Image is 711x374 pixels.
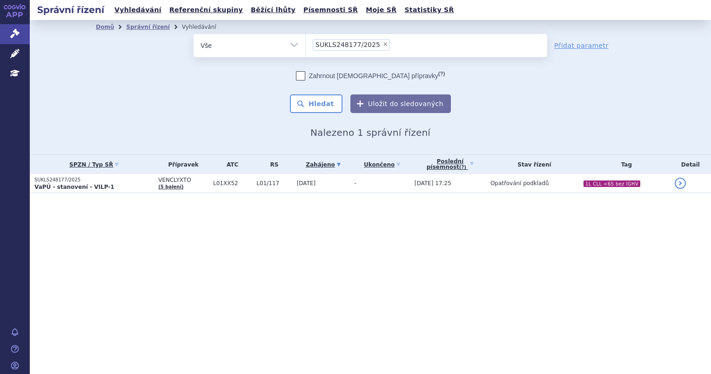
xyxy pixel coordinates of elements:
[34,177,154,183] p: SUKLS248177/2025
[126,24,170,30] a: Správní řízení
[486,155,578,174] th: Stav řízení
[578,155,670,174] th: Tag
[393,39,398,50] input: SUKLS248177/2025
[34,158,154,171] a: SPZN / Typ SŘ
[402,4,456,16] a: Statistiky SŘ
[158,177,208,183] span: VENCLYXTO
[354,158,409,171] a: Ukončeno
[350,94,451,113] button: Uložit do sledovaných
[415,155,486,174] a: Poslednípísemnost(?)
[459,165,466,170] abbr: (?)
[438,71,445,77] abbr: (?)
[296,71,445,80] label: Zahrnout [DEMOGRAPHIC_DATA] přípravky
[167,4,246,16] a: Referenční skupiny
[490,180,549,187] span: Opatřování podkladů
[297,180,316,187] span: [DATE]
[675,178,686,189] a: detail
[584,180,640,187] i: 1L CLL <65 bez IGHV
[158,184,183,189] a: (5 balení)
[213,180,252,187] span: L01XX52
[252,155,292,174] th: RS
[248,4,298,16] a: Běžící lhůty
[154,155,208,174] th: Přípravek
[30,3,112,16] h2: Správní řízení
[670,155,711,174] th: Detail
[363,4,399,16] a: Moje SŘ
[96,24,114,30] a: Domů
[554,41,609,50] a: Přidat parametr
[310,127,430,138] span: Nalezeno 1 správní řízení
[256,180,292,187] span: L01/117
[182,20,228,34] li: Vyhledávání
[301,4,361,16] a: Písemnosti SŘ
[415,180,451,187] span: [DATE] 17:25
[382,41,388,47] span: ×
[315,41,380,48] span: SUKLS248177/2025
[354,180,356,187] span: -
[34,184,114,190] strong: VaPÚ - stanovení - VILP-1
[112,4,164,16] a: Vyhledávání
[290,94,342,113] button: Hledat
[297,158,350,171] a: Zahájeno
[208,155,252,174] th: ATC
